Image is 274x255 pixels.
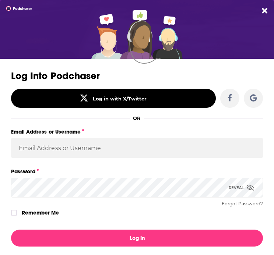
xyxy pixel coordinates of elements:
div: OR [133,115,141,121]
label: Password [11,167,263,176]
label: Remember Me [22,208,59,217]
a: Podchaser - Follow, Share and Rate Podcasts [6,6,19,11]
h3: Log Into Podchaser [11,71,263,81]
div: Reveal [229,178,254,198]
input: Email Address or Username [11,138,263,158]
button: Log in with X/Twitter [11,89,216,108]
button: Log In [11,230,263,247]
button: Close Button [262,7,267,15]
button: Forgot Password? [222,201,263,206]
label: Email Address or Username [11,127,263,137]
div: Log in with X/Twitter [93,96,147,102]
img: Podchaser - Follow, Share and Rate Podcasts [6,6,32,11]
